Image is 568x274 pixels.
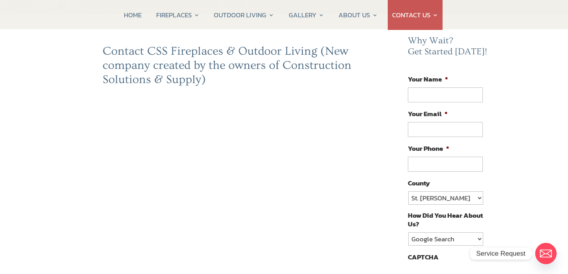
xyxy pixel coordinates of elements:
a: Email [535,243,557,264]
h2: Why Wait? Get Started [DATE]! [408,35,489,61]
label: How Did You Hear About Us? [408,211,483,228]
h2: Contact CSS Fireplaces & Outdoor Living (New company created by the owners of Construction Soluti... [103,44,356,91]
label: Your Phone [408,144,449,153]
label: CAPTCHA [408,253,439,261]
label: County [408,179,430,187]
label: Your Email [408,109,448,118]
label: Your Name [408,75,448,83]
